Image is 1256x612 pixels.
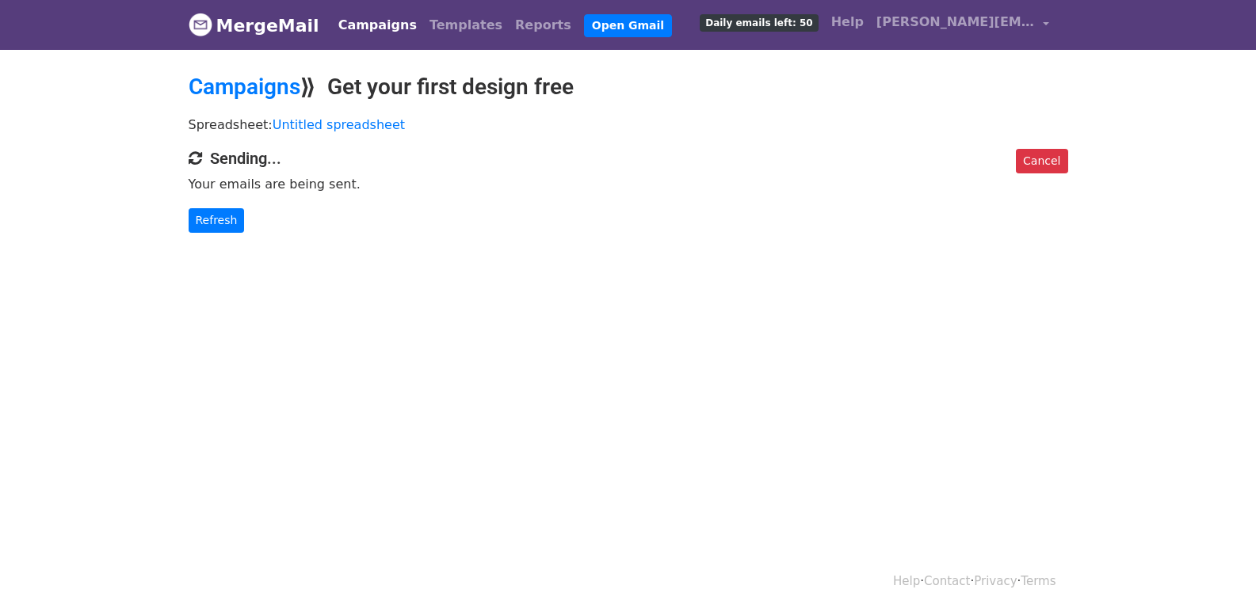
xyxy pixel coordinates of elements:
[870,6,1056,44] a: [PERSON_NAME][EMAIL_ADDRESS][DOMAIN_NAME]
[189,116,1068,133] p: Spreadsheet:
[189,13,212,36] img: MergeMail logo
[189,149,1068,168] h4: Sending...
[189,74,1068,101] h2: ⟫ Get your first design free
[189,9,319,42] a: MergeMail
[974,574,1017,588] a: Privacy
[509,10,578,41] a: Reports
[189,176,1068,192] p: Your emails are being sent.
[876,13,1035,32] span: [PERSON_NAME][EMAIL_ADDRESS][DOMAIN_NAME]
[189,74,300,100] a: Campaigns
[1021,574,1056,588] a: Terms
[825,6,870,38] a: Help
[189,208,245,233] a: Refresh
[693,6,824,38] a: Daily emails left: 50
[700,14,818,32] span: Daily emails left: 50
[924,574,970,588] a: Contact
[1016,149,1067,173] a: Cancel
[423,10,509,41] a: Templates
[584,14,672,37] a: Open Gmail
[273,117,405,132] a: Untitled spreadsheet
[893,574,920,588] a: Help
[332,10,423,41] a: Campaigns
